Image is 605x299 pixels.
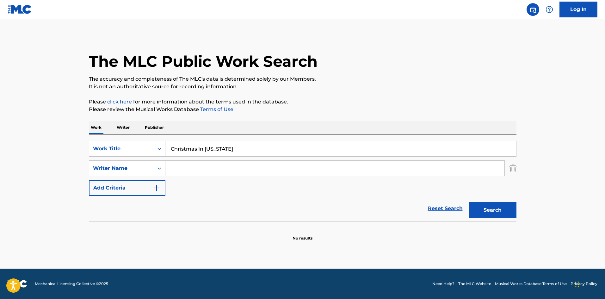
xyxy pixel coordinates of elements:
img: logo [8,280,27,288]
div: Writer Name [93,165,150,172]
p: Please review the Musical Works Database [89,106,516,113]
form: Search Form [89,141,516,221]
span: Mechanical Licensing Collective © 2025 [35,281,108,287]
a: Terms of Use [199,106,233,112]
img: Delete Criterion [509,160,516,176]
img: MLC Logo [8,5,32,14]
p: Writer [115,121,132,134]
a: Privacy Policy [571,281,597,287]
a: Log In [559,2,597,17]
a: The MLC Website [458,281,491,287]
a: click here [107,99,132,105]
a: Musical Works Database Terms of Use [495,281,567,287]
p: Please for more information about the terms used in the database. [89,98,516,106]
a: Public Search [527,3,539,16]
p: No results [293,228,312,241]
p: Work [89,121,103,134]
div: Work Title [93,145,150,153]
p: It is not an authoritative source for recording information. [89,83,516,90]
div: Help [543,3,556,16]
h1: The MLC Public Work Search [89,52,318,71]
a: Reset Search [425,202,466,215]
button: Add Criteria [89,180,165,196]
a: Need Help? [432,281,454,287]
p: The accuracy and completeness of The MLC's data is determined solely by our Members. [89,75,516,83]
button: Search [469,202,516,218]
iframe: Chat Widget [573,269,605,299]
p: Publisher [143,121,166,134]
div: Drag [575,275,579,294]
img: help [546,6,553,13]
img: 9d2ae6d4665cec9f34b9.svg [153,184,160,192]
img: search [529,6,537,13]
